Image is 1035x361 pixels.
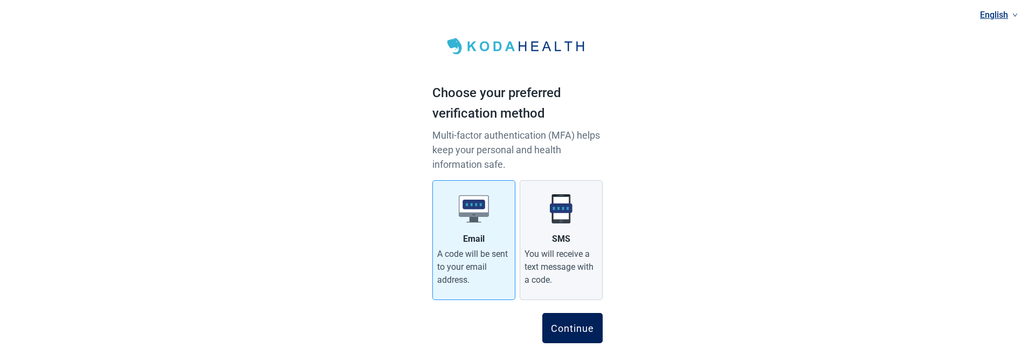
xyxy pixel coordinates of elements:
p: Multi-factor authentication (MFA) helps keep your personal and health information safe. [432,128,603,172]
a: Current language: English [976,6,1022,24]
button: Continue [542,313,603,343]
div: Email [463,233,485,246]
span: down [1012,12,1018,18]
div: A code will be sent to your email address. [437,248,510,287]
div: You will receive a text message with a code. [525,248,598,287]
img: Koda Health [441,35,594,58]
h1: Choose your preferred verification method [432,83,603,128]
div: SMS [552,233,570,246]
div: Continue [551,323,594,333]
